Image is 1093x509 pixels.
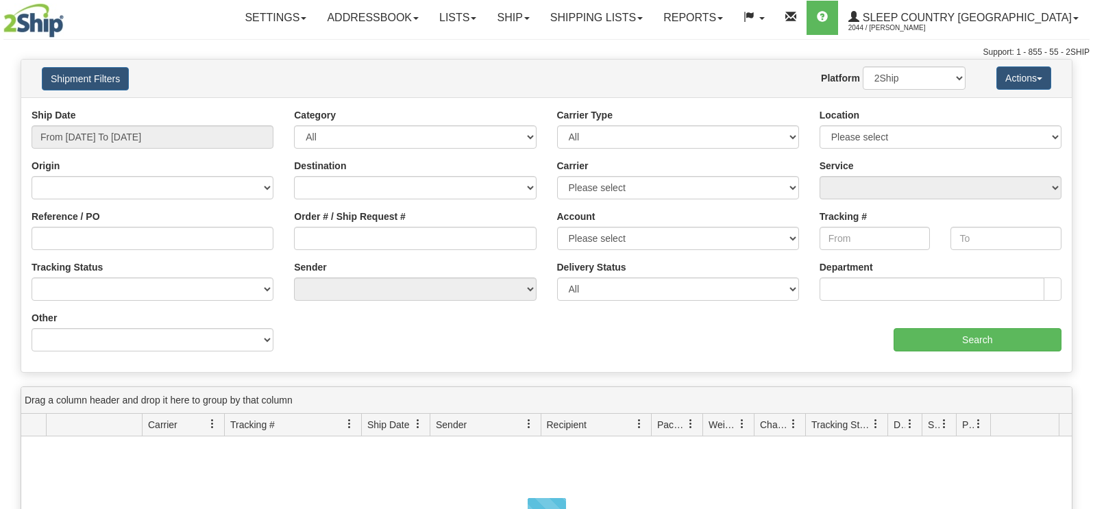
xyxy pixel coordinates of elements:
label: Sender [294,260,326,274]
a: Ship [487,1,539,35]
label: Department [820,260,873,274]
label: Service [820,159,854,173]
a: Charge filter column settings [782,412,805,436]
span: Pickup Status [962,418,974,432]
span: Delivery Status [894,418,905,432]
label: Location [820,108,859,122]
span: Shipment Issues [928,418,940,432]
input: Search [894,328,1062,351]
a: Weight filter column settings [730,412,754,436]
span: Recipient [547,418,587,432]
a: Recipient filter column settings [628,412,651,436]
a: Delivery Status filter column settings [898,412,922,436]
span: Sender [436,418,467,432]
label: Tracking # [820,210,867,223]
label: Tracking Status [32,260,103,274]
label: Other [32,311,57,325]
label: Reference / PO [32,210,100,223]
label: Carrier Type [557,108,613,122]
a: Shipping lists [540,1,653,35]
span: Weight [709,418,737,432]
span: Carrier [148,418,177,432]
a: Sleep Country [GEOGRAPHIC_DATA] 2044 / [PERSON_NAME] [838,1,1089,35]
label: Order # / Ship Request # [294,210,406,223]
span: Charge [760,418,789,432]
a: Packages filter column settings [679,412,702,436]
a: Ship Date filter column settings [406,412,430,436]
a: Tracking Status filter column settings [864,412,887,436]
label: Delivery Status [557,260,626,274]
img: logo2044.jpg [3,3,64,38]
span: 2044 / [PERSON_NAME] [848,21,951,35]
label: Origin [32,159,60,173]
span: Ship Date [367,418,409,432]
span: Packages [657,418,686,432]
input: From [820,227,931,250]
a: Carrier filter column settings [201,412,224,436]
span: Sleep Country [GEOGRAPHIC_DATA] [859,12,1072,23]
a: Lists [429,1,487,35]
label: Destination [294,159,346,173]
input: To [950,227,1061,250]
a: Addressbook [317,1,429,35]
div: Support: 1 - 855 - 55 - 2SHIP [3,47,1090,58]
span: Tracking Status [811,418,871,432]
a: Tracking # filter column settings [338,412,361,436]
button: Shipment Filters [42,67,129,90]
iframe: chat widget [1061,184,1092,324]
label: Account [557,210,595,223]
a: Reports [653,1,733,35]
label: Category [294,108,336,122]
label: Carrier [557,159,589,173]
a: Sender filter column settings [517,412,541,436]
button: Actions [996,66,1051,90]
div: grid grouping header [21,387,1072,414]
a: Shipment Issues filter column settings [933,412,956,436]
span: Tracking # [230,418,275,432]
a: Pickup Status filter column settings [967,412,990,436]
a: Settings [234,1,317,35]
label: Platform [821,71,860,85]
label: Ship Date [32,108,76,122]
